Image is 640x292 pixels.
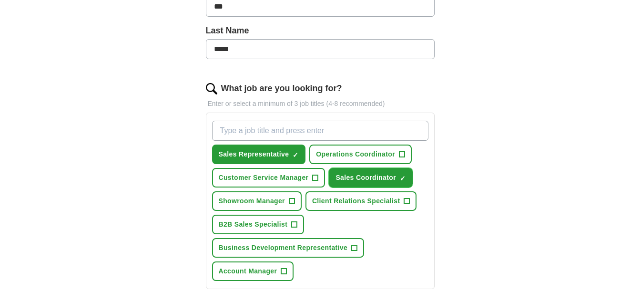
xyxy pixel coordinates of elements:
button: Business Development Representative [212,238,365,258]
button: Operations Coordinator [309,145,412,164]
button: Customer Service Manager [212,168,325,188]
p: Enter or select a minimum of 3 job titles (4-8 recommended) [206,99,435,109]
button: B2B Sales Specialist [212,215,305,234]
span: Showroom Manager [219,196,285,206]
button: Sales Coordinator✓ [329,168,413,188]
span: B2B Sales Specialist [219,219,288,229]
button: Account Manager [212,261,294,281]
img: search.png [206,83,217,94]
span: Operations Coordinator [316,149,395,159]
span: Sales Coordinator [335,173,396,183]
label: Last Name [206,24,435,37]
span: ✓ [293,151,298,159]
span: Sales Representative [219,149,289,159]
span: Account Manager [219,266,277,276]
span: ✓ [400,175,406,182]
input: Type a job title and press enter [212,121,428,141]
button: Sales Representative✓ [212,145,306,164]
button: Client Relations Specialist [305,191,417,211]
span: Client Relations Specialist [312,196,400,206]
label: What job are you looking for? [221,82,342,95]
span: Customer Service Manager [219,173,309,183]
button: Showroom Manager [212,191,302,211]
span: Business Development Representative [219,243,348,253]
